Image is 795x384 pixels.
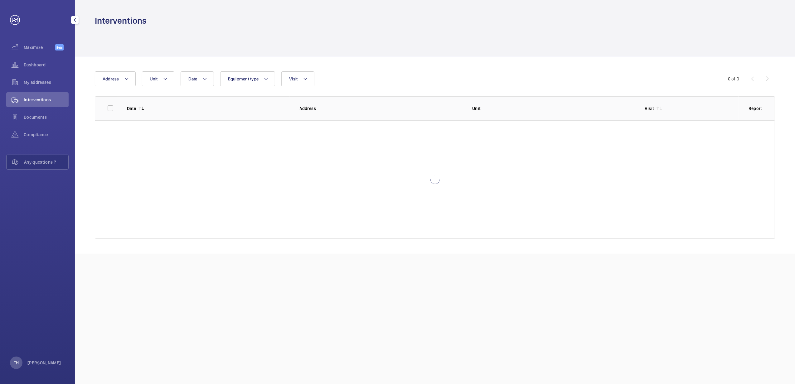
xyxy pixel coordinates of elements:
[300,105,463,112] p: Address
[95,15,147,26] h1: Interventions
[127,105,136,112] p: Date
[24,79,69,85] span: My addresses
[220,71,275,86] button: Equipment type
[228,76,259,81] span: Equipment type
[55,44,64,50] span: Beta
[150,76,158,81] span: Unit
[142,71,174,86] button: Unit
[472,105,635,112] p: Unit
[24,159,68,165] span: Any questions ?
[24,132,69,138] span: Compliance
[281,71,314,86] button: Visit
[749,105,762,112] p: Report
[181,71,214,86] button: Date
[95,71,136,86] button: Address
[103,76,119,81] span: Address
[645,105,654,112] p: Visit
[14,360,19,366] p: TH
[24,44,55,50] span: Maximize
[24,62,69,68] span: Dashboard
[24,97,69,103] span: Interventions
[24,114,69,120] span: Documents
[27,360,61,366] p: [PERSON_NAME]
[188,76,197,81] span: Date
[728,76,739,82] div: 0 of 0
[289,76,298,81] span: Visit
